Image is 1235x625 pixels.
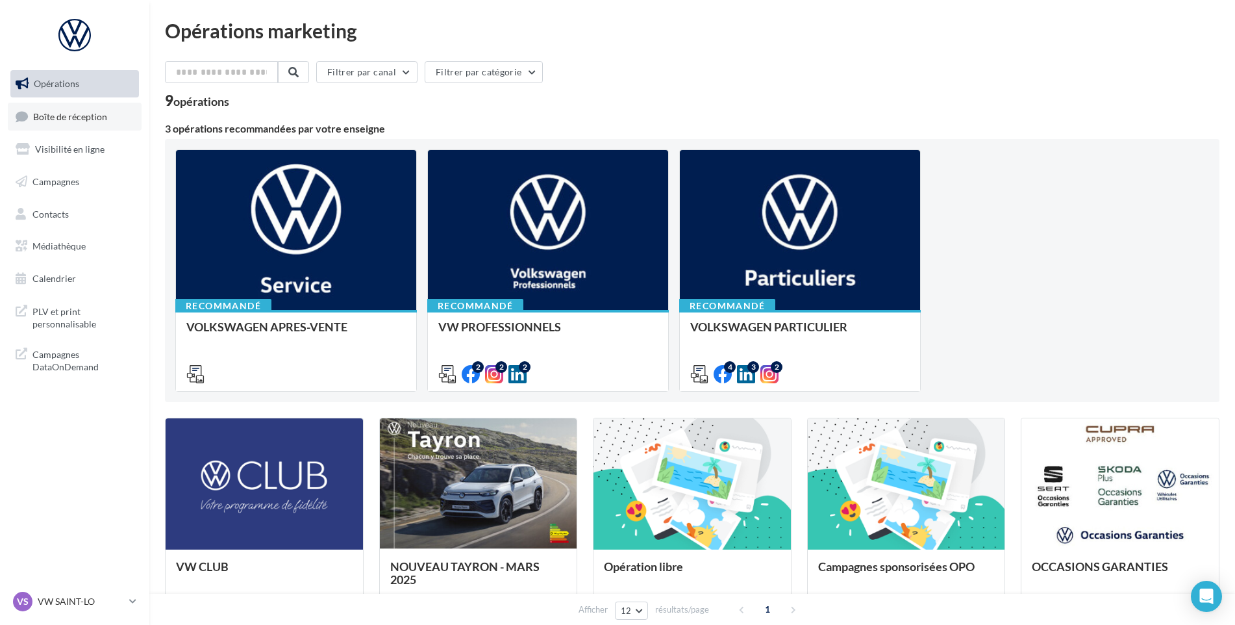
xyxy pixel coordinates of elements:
span: Calendrier [32,273,76,284]
a: VS VW SAINT-LO [10,589,139,614]
div: 3 opérations recommandées par votre enseigne [165,123,1219,134]
span: OCCASIONS GARANTIES [1032,559,1168,574]
span: Visibilité en ligne [35,144,105,155]
span: Campagnes [32,176,79,187]
span: Contacts [32,208,69,219]
div: 2 [495,361,507,373]
a: Calendrier [8,265,142,292]
a: Contacts [8,201,142,228]
span: résultats/page [655,604,709,616]
div: 2 [771,361,782,373]
span: Opération libre [604,559,683,574]
div: Recommandé [679,299,775,313]
span: VS [17,595,29,608]
a: Médiathèque [8,233,142,260]
a: Visibilité en ligne [8,136,142,163]
span: 12 [621,606,632,616]
span: Afficher [579,604,608,616]
span: 1 [757,599,778,620]
div: 2 [519,361,530,373]
p: VW SAINT-LO [38,595,124,608]
span: VOLKSWAGEN PARTICULIER [690,320,847,334]
div: 3 [747,361,759,373]
div: opérations [173,96,229,107]
button: 12 [615,602,648,620]
span: VW CLUB [176,559,229,574]
div: Recommandé [175,299,271,313]
a: PLV et print personnalisable [8,298,142,336]
div: 2 [472,361,484,373]
span: Campagnes DataOnDemand [32,346,134,374]
a: Campagnes DataOnDemand [8,340,142,379]
span: PLV et print personnalisable [32,303,134,331]
span: Boîte de réception [33,110,107,121]
span: Médiathèque [32,240,86,251]
div: 4 [724,361,736,373]
div: Open Intercom Messenger [1191,581,1222,612]
span: VW PROFESSIONNELS [438,320,561,334]
div: Opérations marketing [165,21,1219,40]
a: Campagnes [8,168,142,196]
div: Recommandé [427,299,523,313]
div: 9 [165,94,229,108]
a: Opérations [8,70,142,97]
span: NOUVEAU TAYRON - MARS 2025 [390,559,540,587]
button: Filtrer par canal [316,61,418,83]
span: Opérations [34,78,79,89]
a: Boîte de réception [8,103,142,131]
span: Campagnes sponsorisées OPO [818,559,975,574]
span: VOLKSWAGEN APRES-VENTE [186,320,347,334]
button: Filtrer par catégorie [425,61,543,83]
